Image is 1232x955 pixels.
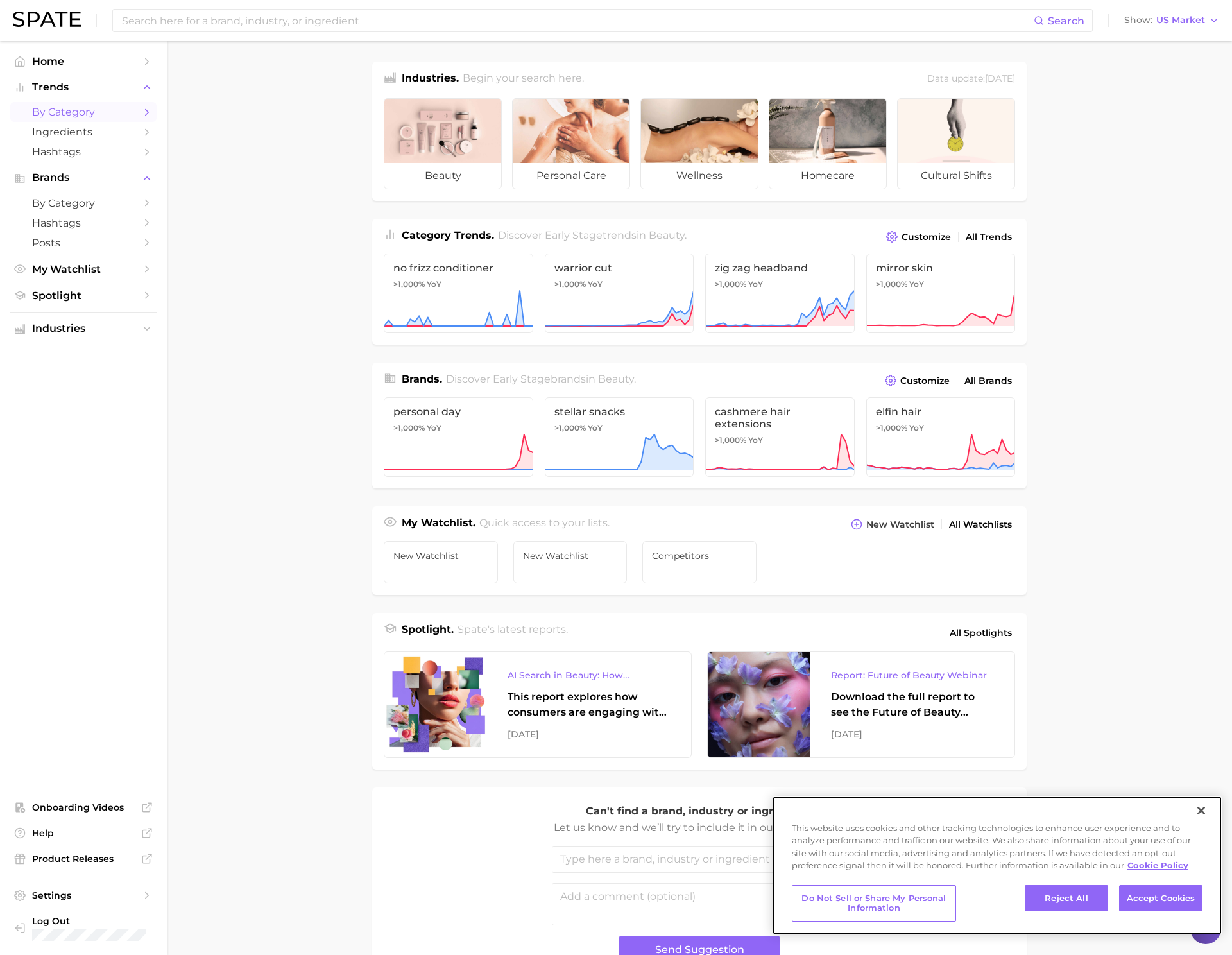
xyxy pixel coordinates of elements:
[545,397,694,477] a: stellar snacks>1,000% YoY
[705,397,855,477] a: cashmere hair extensions>1,000% YoY
[866,254,1016,333] a: mirror skin>1,000% YoY
[876,406,1006,418] span: elfin hair
[748,279,763,289] span: YoY
[876,262,1006,274] span: mirror skin
[384,98,502,189] a: beauty
[402,71,459,88] h1: Industries.
[715,435,746,445] span: >1,000%
[384,541,498,583] a: New Watchlist
[966,232,1012,243] span: All Trends
[479,515,610,533] h2: Quick access to your lists.
[427,279,441,289] span: YoY
[876,279,907,289] span: >1,000%
[792,885,956,922] button: Do Not Sell or Share My Personal Information, Opens the preference center dialog
[1124,17,1152,24] span: Show
[10,886,157,905] a: Settings
[10,193,157,213] a: by Category
[427,423,441,433] span: YoY
[402,515,475,533] h1: My Watchlist.
[554,423,586,433] span: >1,000%
[10,849,157,868] a: Product Releases
[961,372,1015,390] a: All Brands
[508,727,671,742] div: [DATE]
[927,71,1015,88] div: Data update: [DATE]
[598,373,634,385] span: beauty
[393,279,425,289] span: >1,000%
[384,163,501,189] span: beauty
[32,802,135,813] span: Onboarding Videos
[715,406,845,430] span: cashmere hair extensions
[384,254,533,333] a: no frizz conditioner>1,000% YoY
[949,519,1012,530] span: All Watchlists
[32,172,135,184] span: Brands
[1156,17,1205,24] span: US Market
[513,541,628,583] a: New Watchlist
[554,279,586,289] span: >1,000%
[649,229,685,241] span: beauty
[773,796,1222,934] div: Privacy
[384,651,692,758] a: AI Search in Beauty: How Consumers Are Using ChatGPT vs. Google SearchThis report explores how co...
[773,822,1222,879] div: This website uses cookies and other tracking technologies to enhance user experience and to analy...
[508,689,671,720] div: This report explores how consumers are engaging with AI-powered search tools — and what it means ...
[10,78,157,97] button: Trends
[1119,885,1202,912] button: Accept Cookies
[393,423,425,433] span: >1,000%
[946,516,1015,533] a: All Watchlists
[705,254,855,333] a: zig zag headband>1,000% YoY
[393,406,524,418] span: personal day
[402,622,454,644] h1: Spotlight.
[964,375,1012,386] span: All Brands
[588,423,603,433] span: YoY
[554,406,685,418] span: stellar snacks
[10,168,157,187] button: Brands
[1025,885,1108,912] button: Reject All
[552,820,847,836] p: Let us know and we’ll try to include it in our next update.
[10,102,157,122] a: by Category
[641,163,758,189] span: wellness
[552,803,847,820] p: Can't find a brand, industry or ingredient?
[898,163,1014,189] span: cultural shifts
[32,146,135,158] span: Hashtags
[10,213,157,233] a: Hashtags
[10,122,157,142] a: Ingredients
[707,651,1015,758] a: Report: Future of Beauty WebinarDownload the full report to see the Future of Beauty trends we un...
[831,727,994,742] div: [DATE]
[1048,15,1084,27] span: Search
[552,846,847,873] input: Type here a brand, industry or ingredient
[642,541,757,583] a: Competitors
[402,229,494,241] span: Category Trends .
[1127,860,1188,870] a: More information about your privacy, opens in a new tab
[508,667,671,683] div: AI Search in Beauty: How Consumers Are Using ChatGPT vs. Google Search
[773,796,1222,934] div: Cookie banner
[554,262,685,274] span: warrior cut
[831,689,994,720] div: Download the full report to see the Future of Beauty trends we unpacked during the webinar.
[32,323,135,334] span: Industries
[900,375,950,386] span: Customize
[10,823,157,843] a: Help
[32,890,135,901] span: Settings
[10,286,157,305] a: Spotlight
[10,51,157,71] a: Home
[393,262,524,274] span: no frizz conditioner
[715,262,845,274] span: zig zag headband
[1121,12,1222,29] button: ShowUS Market
[946,622,1015,644] a: All Spotlights
[512,98,630,189] a: personal care
[32,55,135,67] span: Home
[402,373,442,385] span: Brands .
[32,289,135,302] span: Spotlight
[848,515,937,533] button: New Watchlist
[32,106,135,118] span: by Category
[32,217,135,229] span: Hashtags
[32,827,135,839] span: Help
[909,423,924,433] span: YoY
[32,197,135,209] span: by Category
[10,798,157,817] a: Onboarding Videos
[882,372,953,390] button: Customize
[10,259,157,279] a: My Watchlist
[866,519,934,530] span: New Watchlist
[902,232,951,243] span: Customize
[909,279,924,289] span: YoY
[10,319,157,338] button: Industries
[1187,796,1215,825] button: Close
